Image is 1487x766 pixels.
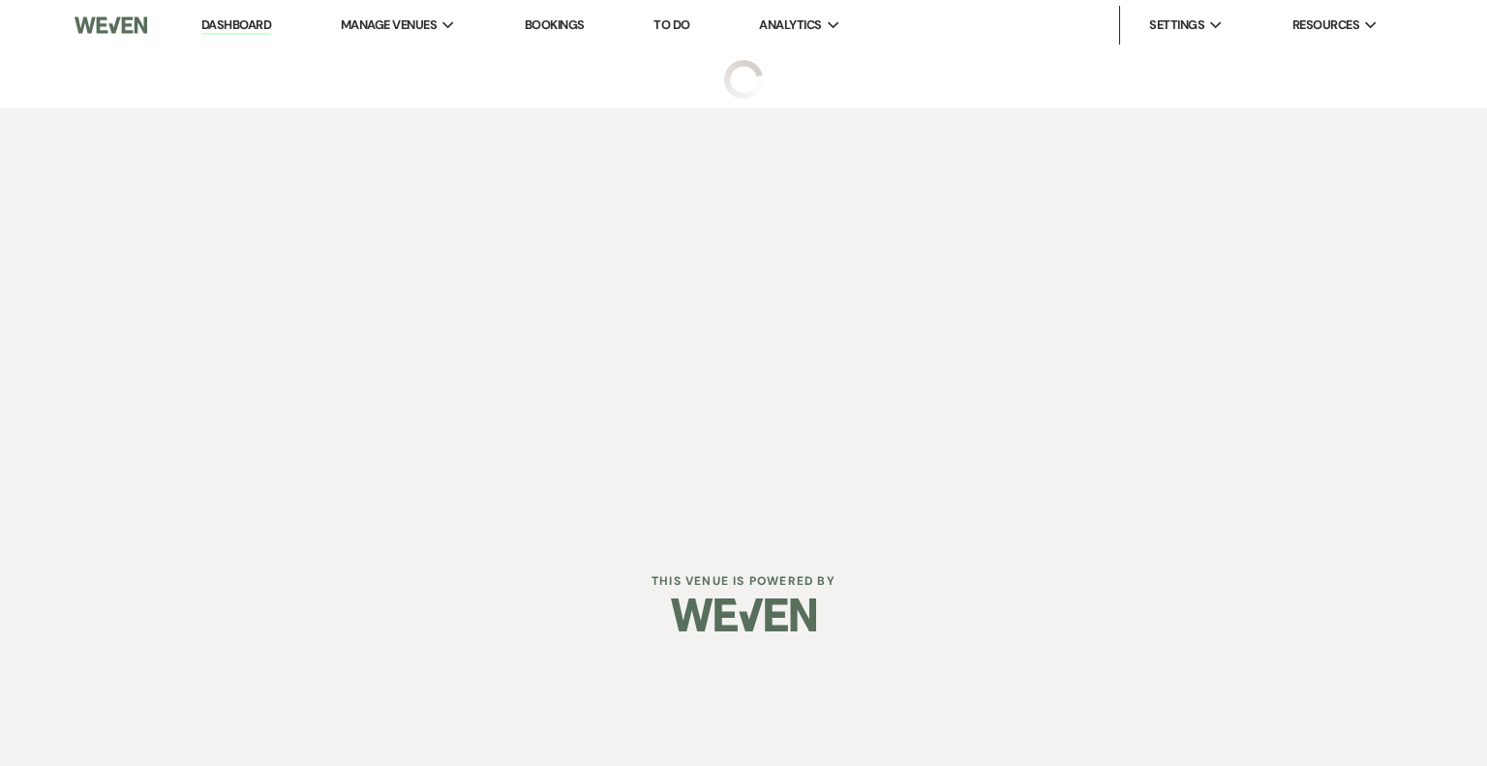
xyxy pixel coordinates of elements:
[525,16,585,33] a: Bookings
[724,60,763,99] img: loading spinner
[75,5,147,46] img: Weven Logo
[671,581,816,649] img: Weven Logo
[1292,15,1359,35] span: Resources
[759,15,821,35] span: Analytics
[1149,15,1204,35] span: Settings
[341,15,437,35] span: Manage Venues
[201,16,271,35] a: Dashboard
[653,16,689,33] a: To Do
